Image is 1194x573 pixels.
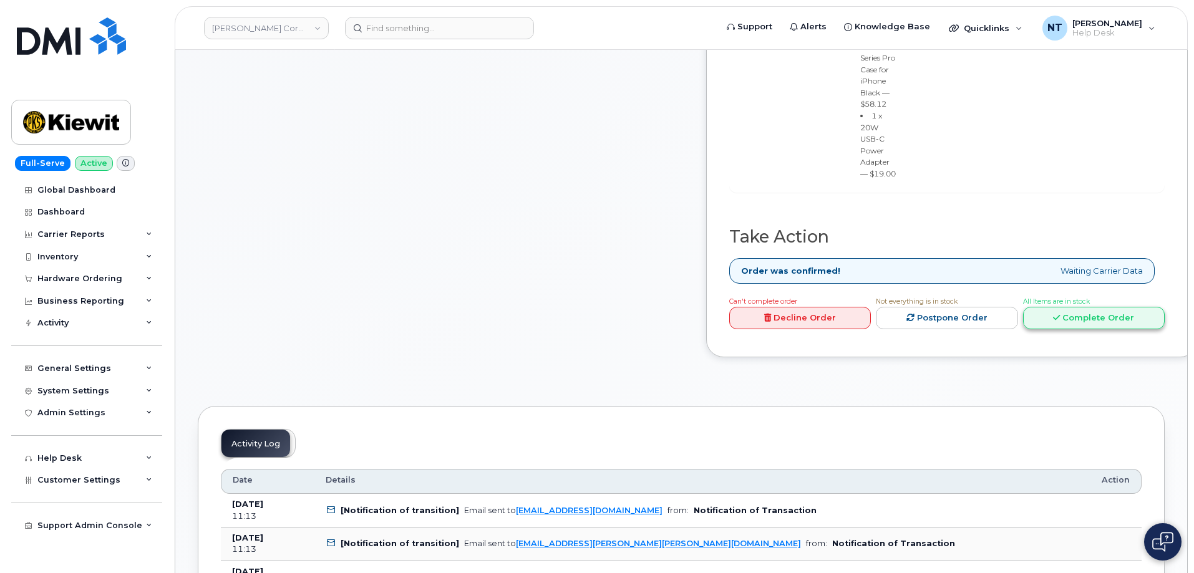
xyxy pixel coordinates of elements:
span: Knowledge Base [855,21,930,33]
b: [Notification of transition] [341,506,459,515]
small: 1 x Defender Series Pro Case for iPhone Black — $58.12 [860,30,895,108]
a: Complete Order [1023,307,1165,330]
th: Action [1090,469,1142,494]
input: Find something... [345,17,534,39]
span: Can't complete order [729,297,797,306]
span: Alerts [800,21,827,33]
h2: Take Action [729,228,1165,246]
a: Knowledge Base [835,14,939,39]
b: [DATE] [232,499,263,509]
div: Nicholas Taylor [1034,16,1164,41]
div: 11:13 [232,544,303,555]
div: Email sent to [464,539,801,548]
a: Decline Order [729,307,871,330]
span: All Items are in stock [1023,297,1090,306]
span: Date [233,474,253,486]
span: NT [1047,21,1062,36]
b: [DATE] [232,533,263,542]
div: 11:13 [232,511,303,522]
a: Support [718,14,781,39]
b: Notification of Transaction [832,539,955,548]
div: Email sent to [464,506,663,515]
b: Notification of Transaction [694,506,817,515]
div: Waiting Carrier Data [729,258,1155,284]
span: Support [737,21,772,33]
img: Open chat [1152,532,1173,552]
b: [Notification of transition] [341,539,459,548]
span: from: [667,506,689,515]
a: [EMAIL_ADDRESS][DOMAIN_NAME] [516,506,663,515]
span: from: [806,539,827,548]
span: Details [326,474,356,486]
a: [EMAIL_ADDRESS][PERSON_NAME][PERSON_NAME][DOMAIN_NAME] [516,539,801,548]
a: Alerts [781,14,835,39]
span: Help Desk [1072,28,1142,38]
span: Not everything is in stock [876,297,958,306]
strong: Order was confirmed! [741,265,840,277]
a: Kiewit Corporation [204,17,329,39]
span: Quicklinks [964,23,1009,33]
span: [PERSON_NAME] [1072,18,1142,28]
div: Quicklinks [940,16,1031,41]
a: Postpone Order [876,307,1017,330]
small: 1 x 20W USB-C Power Adapter — $19.00 [860,111,896,178]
